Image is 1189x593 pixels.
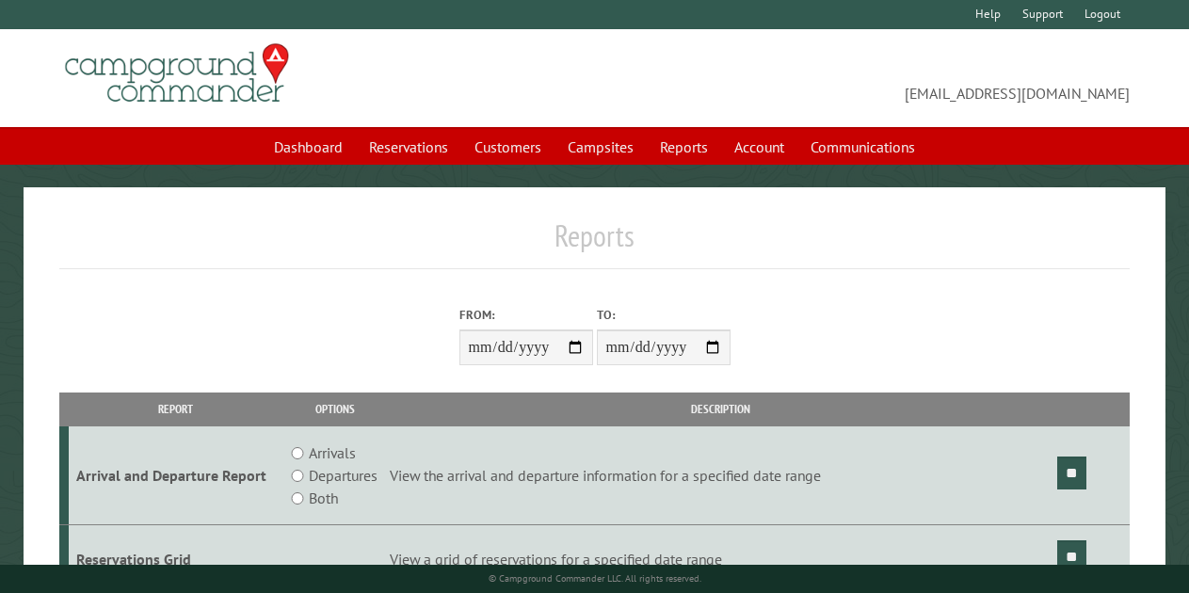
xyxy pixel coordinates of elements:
[263,129,354,165] a: Dashboard
[723,129,795,165] a: Account
[309,464,378,487] label: Departures
[283,393,387,425] th: Options
[489,572,701,585] small: © Campground Commander LLC. All rights reserved.
[597,306,731,324] label: To:
[387,426,1054,525] td: View the arrival and departure information for a specified date range
[309,441,356,464] label: Arrivals
[69,426,283,525] td: Arrival and Departure Report
[59,217,1130,269] h1: Reports
[649,129,719,165] a: Reports
[595,52,1130,104] span: [EMAIL_ADDRESS][DOMAIN_NAME]
[556,129,645,165] a: Campsites
[309,487,338,509] label: Both
[459,306,593,324] label: From:
[69,393,283,425] th: Report
[799,129,926,165] a: Communications
[59,37,295,110] img: Campground Commander
[358,129,459,165] a: Reservations
[387,393,1054,425] th: Description
[463,129,553,165] a: Customers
